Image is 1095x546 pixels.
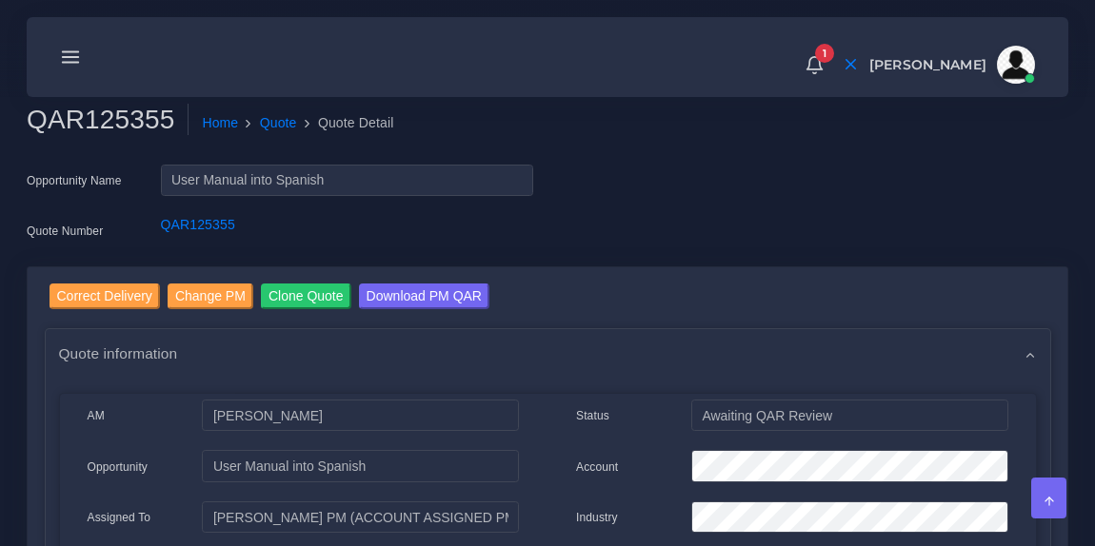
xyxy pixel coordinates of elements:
label: Account [576,458,618,476]
input: Download PM QAR [359,283,489,309]
label: Opportunity Name [27,172,122,189]
label: Status [576,407,609,424]
a: QAR125355 [161,217,235,232]
li: Quote Detail [297,113,394,133]
input: Clone Quote [261,283,351,309]
h2: QAR125355 [27,104,189,136]
a: Home [202,113,238,133]
span: [PERSON_NAME] [869,58,986,71]
input: Change PM [168,283,253,309]
span: Quote information [59,342,178,364]
input: pm [202,501,519,534]
input: Correct Delivery [50,283,160,309]
span: 1 [815,44,834,63]
img: avatar [997,46,1035,84]
label: Opportunity [88,458,149,476]
label: Quote Number [27,223,103,240]
label: Assigned To [88,509,151,526]
a: [PERSON_NAME]avatar [860,46,1042,84]
div: Quote information [46,329,1050,378]
label: AM [88,407,105,424]
a: 1 [798,54,831,75]
label: Industry [576,509,618,526]
a: Quote [260,113,297,133]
